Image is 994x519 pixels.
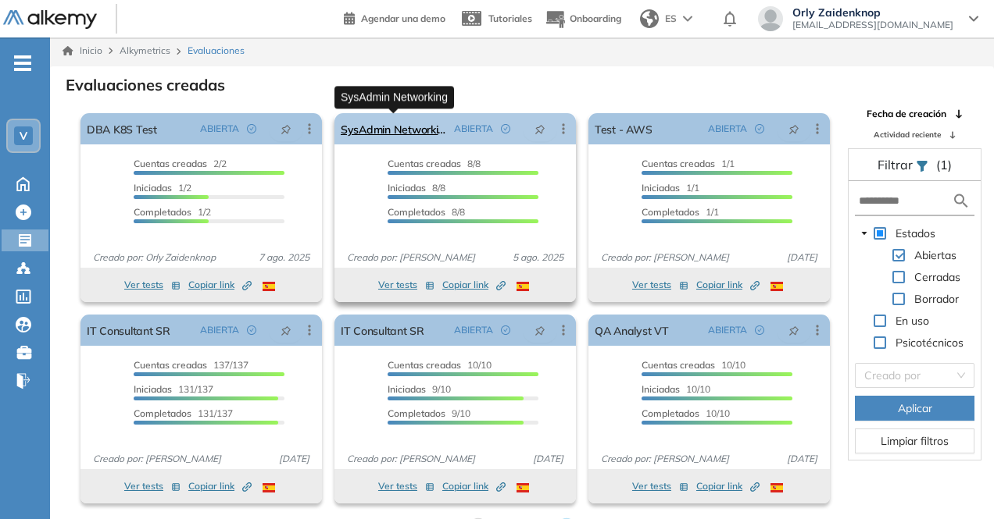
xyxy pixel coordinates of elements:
[134,182,172,194] span: Iniciadas
[570,12,621,24] span: Onboarding
[792,19,953,31] span: [EMAIL_ADDRESS][DOMAIN_NAME]
[388,359,492,371] span: 10/10
[14,62,31,65] i: -
[200,323,239,337] span: ABIERTA
[855,428,974,453] button: Limpiar filtros
[188,477,252,496] button: Copiar link
[523,318,557,343] button: pushpin
[535,123,545,135] span: pushpin
[911,290,962,308] span: Borrador
[388,383,426,395] span: Iniciadas
[252,251,316,265] span: 7 ago. 2025
[281,123,291,135] span: pushpin
[263,483,275,492] img: ESP
[87,452,227,466] span: Creado por: [PERSON_NAME]
[523,116,557,141] button: pushpin
[696,278,760,292] span: Copiar link
[66,76,225,94] h3: Evaluaciones creadas
[755,325,764,335] span: check-circle
[134,158,227,169] span: 2/2
[708,323,747,337] span: ABIERTA
[595,452,735,466] span: Creado por: [PERSON_NAME]
[595,315,669,346] a: QA Analyst VT
[911,246,960,265] span: Abiertas
[916,444,994,519] iframe: Chat Widget
[247,124,256,133] span: check-circle
[87,315,170,346] a: IT Consultant SR
[134,359,248,371] span: 137/137
[273,452,316,466] span: [DATE]
[269,318,303,343] button: pushpin
[914,248,956,262] span: Abiertas
[595,251,735,265] span: Creado por: [PERSON_NAME]
[777,318,811,343] button: pushpin
[442,479,506,493] span: Copiar link
[874,129,941,140] span: Actividad reciente
[124,275,181,294] button: Ver tests
[188,275,252,294] button: Copiar link
[642,383,710,395] span: 10/10
[632,477,688,496] button: Ver tests
[642,407,699,419] span: Completados
[378,275,434,294] button: Ver tests
[755,124,764,133] span: check-circle
[87,113,157,144] a: DBA K8S Test
[501,325,510,335] span: check-circle
[914,292,959,306] span: Borrador
[442,275,506,294] button: Copiar link
[892,224,939,243] span: Estados
[708,122,747,136] span: ABIERTA
[200,122,239,136] span: ABIERTA
[341,315,424,346] a: IT Consultant SR
[792,6,953,19] span: Orly Zaidenknop
[683,16,692,22] img: arrow
[642,182,699,194] span: 1/1
[855,396,974,421] button: Aplicar
[341,452,481,466] span: Creado por: [PERSON_NAME]
[898,400,932,417] span: Aplicar
[642,158,715,169] span: Cuentas creadas
[788,123,799,135] span: pushpin
[867,107,946,121] span: Fecha de creación
[911,268,964,286] span: Cerradas
[642,383,680,395] span: Iniciadas
[247,325,256,335] span: check-circle
[134,182,191,194] span: 1/2
[188,278,252,292] span: Copiar link
[535,324,545,336] span: pushpin
[87,251,222,265] span: Creado por: Orly Zaidenknop
[361,12,445,24] span: Agendar una demo
[188,479,252,493] span: Copiar link
[134,206,191,218] span: Completados
[696,479,760,493] span: Copiar link
[640,9,659,28] img: world
[896,226,935,240] span: Estados
[124,477,181,496] button: Ver tests
[952,191,971,211] img: search icon
[517,282,529,291] img: ESP
[914,270,960,284] span: Cerradas
[134,158,207,169] span: Cuentas creadas
[771,483,783,492] img: ESP
[696,275,760,294] button: Copiar link
[388,158,481,169] span: 8/8
[527,452,570,466] span: [DATE]
[341,113,448,144] a: SysAdmin Networking
[788,324,799,336] span: pushpin
[134,407,233,419] span: 131/137
[281,324,291,336] span: pushpin
[120,44,170,56] span: Alkymetrics
[936,155,952,174] span: (1)
[388,407,470,419] span: 9/10
[892,333,967,352] span: Psicotécnicos
[878,157,916,172] span: Filtrar
[506,251,570,265] span: 5 ago. 2025
[642,158,735,169] span: 1/1
[545,2,621,36] button: Onboarding
[860,229,868,237] span: caret-down
[488,12,532,24] span: Tutoriales
[134,359,207,371] span: Cuentas creadas
[341,251,481,265] span: Creado por: [PERSON_NAME]
[501,124,510,133] span: check-circle
[388,182,426,194] span: Iniciadas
